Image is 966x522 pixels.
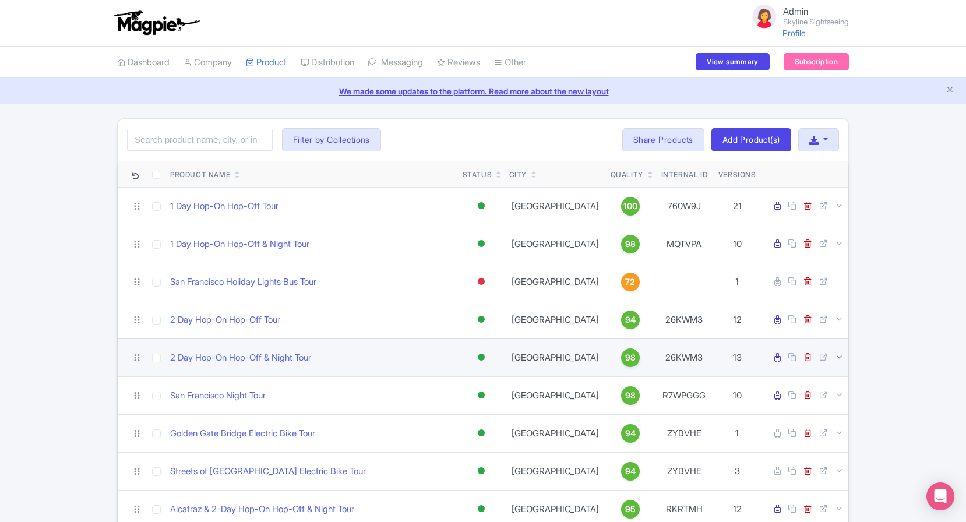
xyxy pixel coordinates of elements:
[611,424,650,443] a: 94
[735,428,739,439] span: 1
[655,452,714,490] td: ZYBVHE
[170,170,230,180] div: Product Name
[733,314,742,325] span: 12
[625,313,636,326] span: 94
[655,161,714,188] th: Internal ID
[733,238,742,249] span: 10
[733,352,742,363] span: 13
[505,301,606,338] td: [GEOGRAPHIC_DATA]
[611,386,650,405] a: 98
[170,313,280,327] a: 2 Day Hop-On Hop-Off Tour
[505,376,606,414] td: [GEOGRAPHIC_DATA]
[170,351,311,365] a: 2 Day Hop-On Hop-Off & Night Tour
[505,263,606,301] td: [GEOGRAPHIC_DATA]
[475,500,487,517] div: Active
[170,465,366,478] a: Streets of [GEOGRAPHIC_DATA] Electric Bike Tour
[475,387,487,404] div: Active
[946,84,954,97] button: Close announcement
[475,349,487,366] div: Active
[170,427,315,440] a: Golden Gate Bridge Electric Bike Tour
[926,482,954,510] div: Open Intercom Messenger
[625,427,636,440] span: 94
[170,200,278,213] a: 1 Day Hop-On Hop-Off Tour
[437,47,480,79] a: Reviews
[655,338,714,376] td: 26KWM3
[625,276,635,288] span: 72
[611,197,650,216] a: 100
[783,6,808,17] span: Admin
[505,225,606,263] td: [GEOGRAPHIC_DATA]
[711,128,791,151] a: Add Product(s)
[368,47,423,79] a: Messaging
[127,129,273,151] input: Search product name, city, or interal id
[170,276,316,289] a: San Francisco Holiday Lights Bus Tour
[733,200,742,211] span: 21
[625,238,636,251] span: 98
[111,10,202,36] img: logo-ab69f6fb50320c5b225c76a69d11143b.png
[696,53,769,70] a: View summary
[625,503,636,516] span: 95
[170,503,354,516] a: Alcatraz & 2-Day Hop-On Hop-Off & Night Tour
[301,47,354,79] a: Distribution
[611,273,650,291] a: 72
[611,500,650,519] a: 95
[505,452,606,490] td: [GEOGRAPHIC_DATA]
[625,389,636,402] span: 98
[733,390,742,401] span: 10
[505,338,606,376] td: [GEOGRAPHIC_DATA]
[475,273,487,290] div: Inactive
[505,414,606,452] td: [GEOGRAPHIC_DATA]
[509,170,527,180] div: City
[475,235,487,252] div: Active
[463,170,492,180] div: Status
[655,187,714,225] td: 760W9J
[655,414,714,452] td: ZYBVHE
[655,301,714,338] td: 26KWM3
[7,85,959,97] a: We made some updates to the platform. Read more about the new layout
[750,2,778,30] img: avatar_key_member-9c1dde93af8b07d7383eb8b5fb890c87.png
[625,351,636,364] span: 98
[475,425,487,442] div: Active
[117,47,170,79] a: Dashboard
[655,376,714,414] td: R7WPGGG
[246,47,287,79] a: Product
[611,170,643,180] div: Quality
[733,503,742,514] span: 12
[625,465,636,478] span: 94
[170,389,266,403] a: San Francisco Night Tour
[655,225,714,263] td: MQTVPA
[783,18,849,26] small: Skyline Sightseeing
[784,53,849,70] a: Subscription
[475,311,487,328] div: Active
[611,311,650,329] a: 94
[735,465,740,477] span: 3
[611,235,650,253] a: 98
[623,200,637,213] span: 100
[735,276,739,287] span: 1
[170,238,309,251] a: 1 Day Hop-On Hop-Off & Night Tour
[494,47,526,79] a: Other
[611,348,650,367] a: 98
[743,2,849,30] a: Admin Skyline Sightseeing
[475,463,487,479] div: Active
[282,128,381,151] button: Filter by Collections
[611,462,650,481] a: 94
[505,187,606,225] td: [GEOGRAPHIC_DATA]
[714,161,761,188] th: Versions
[782,28,806,38] a: Profile
[184,47,232,79] a: Company
[622,128,704,151] a: Share Products
[475,197,487,214] div: Active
